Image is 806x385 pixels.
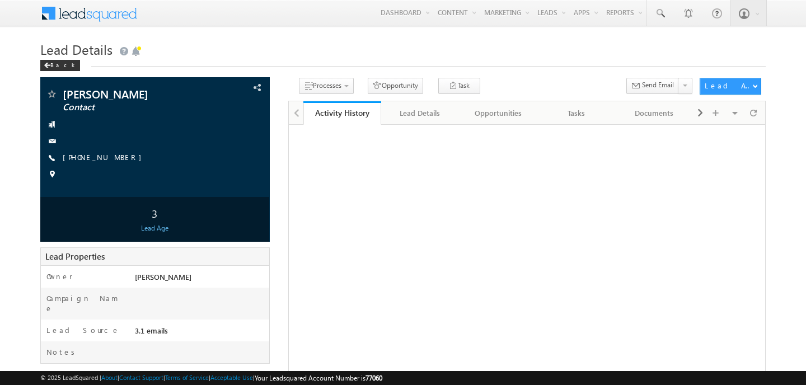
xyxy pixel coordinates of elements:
a: Contact Support [119,374,163,381]
a: Terms of Service [165,374,209,381]
div: Back [40,60,80,71]
span: Send Email [642,80,674,90]
div: Documents [625,106,684,120]
span: 77060 [365,374,382,382]
div: Tasks [546,106,606,120]
span: Processes [313,81,341,90]
button: Send Email [626,78,679,94]
a: Activity History [303,101,382,125]
a: Documents [616,101,694,125]
span: Lead Details [40,40,113,58]
label: Campaign Name [46,293,124,313]
span: Contact [63,102,204,113]
span: © 2025 LeadSquared | | | | | [40,373,382,383]
button: Opportunity [368,78,423,94]
a: Lead Details [381,101,460,125]
label: Notes [46,347,79,357]
div: Opportunities [468,106,528,120]
label: Owner [46,271,73,281]
a: Acceptable Use [210,374,253,381]
label: Lead Source [46,325,120,335]
button: Processes [299,78,354,94]
div: Lead Age [43,223,266,233]
div: Lead Actions [705,81,752,91]
span: [PERSON_NAME] [63,88,204,100]
div: Activity History [312,107,373,118]
a: About [101,374,118,381]
span: [PERSON_NAME] [135,272,191,281]
a: Opportunities [460,101,538,125]
div: 3 [43,203,266,223]
span: [PHONE_NUMBER] [63,152,147,163]
button: Task [438,78,480,94]
span: Your Leadsquared Account Number is [255,374,382,382]
a: Tasks [537,101,616,125]
div: Lead Details [390,106,449,120]
span: Lead Properties [45,251,105,262]
a: Back [40,59,86,69]
div: 3.1 emails [132,325,269,341]
button: Lead Actions [700,78,761,95]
